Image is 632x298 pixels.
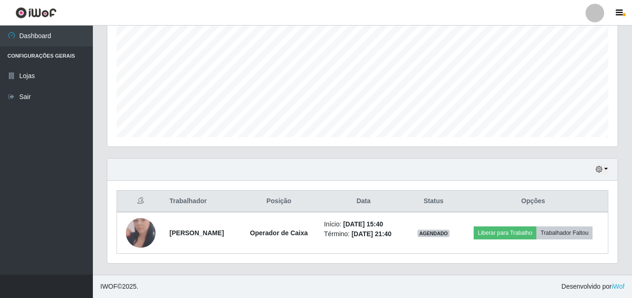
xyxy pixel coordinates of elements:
[100,283,117,290] span: IWOF
[164,191,239,212] th: Trabalhador
[239,191,318,212] th: Posição
[536,226,593,239] button: Trabalhador Faltou
[324,219,403,229] li: Início:
[352,230,391,238] time: [DATE] 21:40
[458,191,608,212] th: Opções
[474,226,536,239] button: Liberar para Trabalho
[324,229,403,239] li: Término:
[319,191,409,212] th: Data
[126,202,156,263] img: 1673908492662.jpeg
[409,191,458,212] th: Status
[250,229,308,237] strong: Operador de Caixa
[169,229,224,237] strong: [PERSON_NAME]
[561,282,625,291] span: Desenvolvido por
[100,282,138,291] span: © 2025 .
[15,7,57,19] img: CoreUI Logo
[612,283,625,290] a: iWof
[417,230,450,237] span: AGENDADO
[343,220,383,228] time: [DATE] 15:40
